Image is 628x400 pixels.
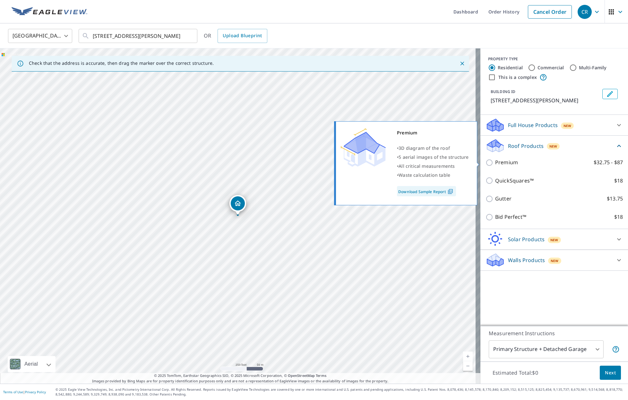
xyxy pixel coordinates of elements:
[223,32,262,40] span: Upload Blueprint
[528,5,572,19] a: Cancel Order
[538,64,564,71] label: Commercial
[551,258,559,263] span: New
[399,172,450,178] span: Waste calculation table
[229,195,246,215] div: Dropped pin, building 1, Residential property, 1309 Stovall Ln Mount Juliet, TN 37122
[614,177,623,185] p: $18
[12,7,87,17] img: EV Logo
[399,145,450,151] span: 3D diagram of the roof
[607,195,623,203] p: $13.75
[491,97,600,104] p: [STREET_ADDRESS][PERSON_NAME]
[397,171,469,180] div: •
[489,329,620,337] p: Measurement Instructions
[204,29,267,43] div: OR
[341,128,386,167] img: Premium
[486,117,623,133] div: Full House ProductsNew
[487,366,543,380] p: Estimated Total: $0
[56,387,625,397] p: © 2025 Eagle View Technologies, Inc. and Pictometry International Corp. All Rights Reserved. Repo...
[22,356,40,372] div: Aerial
[508,256,545,264] p: Walls Products
[3,390,46,394] p: |
[399,163,455,169] span: All critical measurements
[614,213,623,221] p: $18
[495,213,526,221] p: Bid Perfect™
[508,121,558,129] p: Full House Products
[486,232,623,247] div: Solar ProductsNew
[602,89,618,99] button: Edit building 1
[446,189,455,194] img: Pdf Icon
[486,138,623,153] div: Roof ProductsNew
[495,177,534,185] p: QuickSquares™
[563,123,572,128] span: New
[489,340,604,358] div: Primary Structure + Detached Garage
[29,60,214,66] p: Check that the address is accurate, then drag the marker over the correct structure.
[288,373,315,378] a: OpenStreetMap
[488,56,620,62] div: PROPERTY TYPE
[495,158,518,166] p: Premium
[3,390,23,394] a: Terms of Use
[8,27,72,45] div: [GEOGRAPHIC_DATA]
[399,154,469,160] span: 5 aerial images of the structure
[594,158,623,166] p: $32.75 - $87
[498,74,537,81] label: This is a complex
[93,27,184,45] input: Search by address or latitude-longitude
[463,352,473,361] a: Current Level 17, Zoom In
[491,89,515,94] p: BUILDING ID
[154,373,326,379] span: © 2025 TomTom, Earthstar Geographics SIO, © 2025 Microsoft Corporation, ©
[397,162,469,171] div: •
[397,186,456,196] a: Download Sample Report
[605,369,616,377] span: Next
[495,195,512,203] p: Gutter
[397,128,469,137] div: Premium
[397,153,469,162] div: •
[316,373,326,378] a: Terms
[579,64,607,71] label: Multi-Family
[508,142,544,150] p: Roof Products
[578,5,592,19] div: CR
[508,235,545,243] p: Solar Products
[498,64,523,71] label: Residential
[486,252,623,268] div: Walls ProductsNew
[463,361,473,371] a: Current Level 17, Zoom Out
[600,366,621,380] button: Next
[25,390,46,394] a: Privacy Policy
[8,356,56,372] div: Aerial
[458,59,466,68] button: Close
[612,345,620,353] span: Your report will include the primary structure and a detached garage if one exists.
[550,237,558,243] span: New
[218,29,267,43] a: Upload Blueprint
[549,144,557,149] span: New
[397,144,469,153] div: •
